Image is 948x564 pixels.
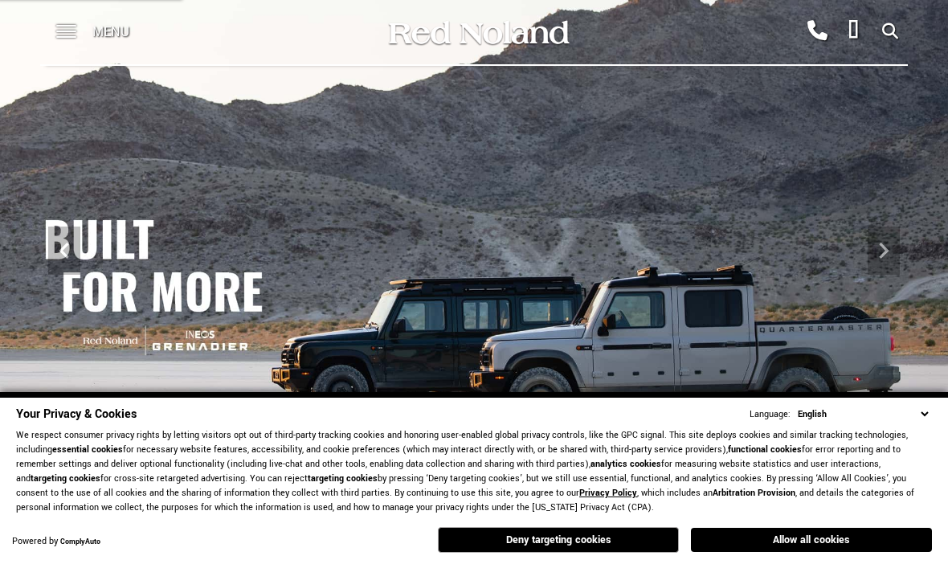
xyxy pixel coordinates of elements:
[728,443,802,456] strong: functional cookies
[48,227,80,275] div: Previous
[31,472,100,484] strong: targeting cookies
[52,443,123,456] strong: essential cookies
[750,410,791,419] div: Language:
[691,528,932,552] button: Allow all cookies
[579,487,637,499] a: Privacy Policy
[308,472,378,484] strong: targeting cookies
[868,227,900,275] div: Next
[438,527,679,553] button: Deny targeting cookies
[12,537,100,547] div: Powered by
[590,458,661,470] strong: analytics cookies
[794,407,932,422] select: Language Select
[713,487,795,499] strong: Arbitration Provision
[386,18,570,47] img: Red Noland Auto Group
[16,428,932,515] p: We respect consumer privacy rights by letting visitors opt out of third-party tracking cookies an...
[60,537,100,547] a: ComplyAuto
[16,406,137,423] span: Your Privacy & Cookies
